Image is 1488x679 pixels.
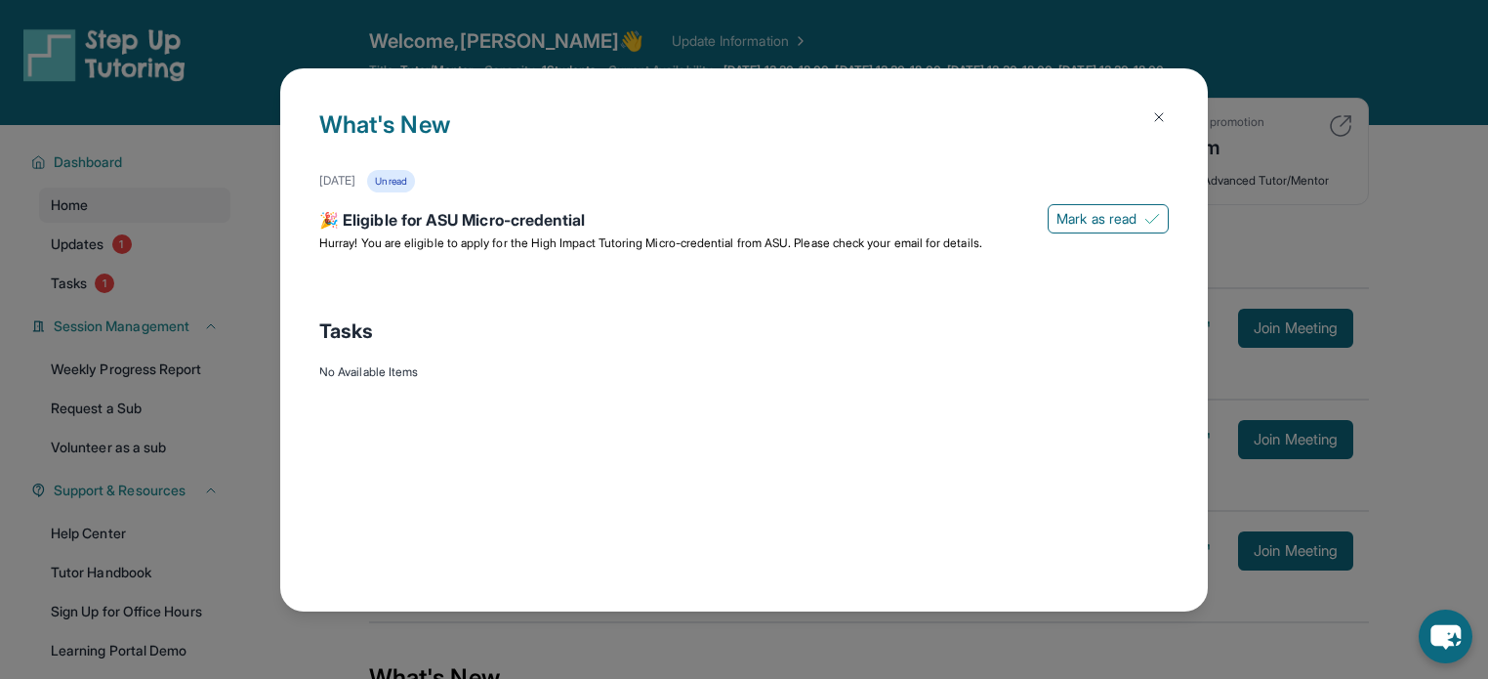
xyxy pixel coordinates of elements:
[1419,610,1472,663] button: chat-button
[319,364,1169,380] div: No Available Items
[319,235,982,250] span: Hurray! You are eligible to apply for the High Impact Tutoring Micro-credential from ASU. Please ...
[319,208,1169,235] div: 🎉 Eligible for ASU Micro-credential
[319,107,1169,170] h1: What's New
[1056,209,1137,229] span: Mark as read
[319,173,355,189] div: [DATE]
[1048,204,1169,233] button: Mark as read
[1151,109,1167,125] img: Close Icon
[319,318,373,345] span: Tasks
[1144,211,1160,227] img: Mark as read
[367,170,414,192] div: Unread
